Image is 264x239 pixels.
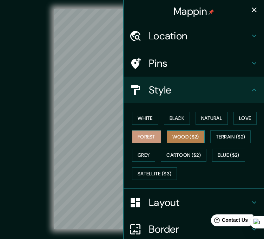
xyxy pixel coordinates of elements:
[124,50,264,77] div: Pins
[209,9,214,15] img: pin-icon.png
[149,57,250,70] h4: Pins
[132,149,155,162] button: Grey
[167,130,205,143] button: Wood ($2)
[54,9,210,229] canvas: Map
[210,130,251,143] button: Terrain ($2)
[149,196,250,209] h4: Layout
[124,22,264,49] div: Location
[173,5,214,18] h4: Mappin
[164,112,190,125] button: Black
[161,149,206,162] button: Cartoon ($2)
[149,30,250,42] h4: Location
[149,84,250,96] h4: Style
[212,149,245,162] button: Blue ($2)
[233,112,257,125] button: Love
[124,189,264,216] div: Layout
[149,223,250,235] h4: Border
[132,167,177,180] button: Satellite ($3)
[202,212,256,231] iframe: Help widget launcher
[124,77,264,103] div: Style
[132,130,161,143] button: Forest
[132,112,158,125] button: White
[196,112,228,125] button: Natural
